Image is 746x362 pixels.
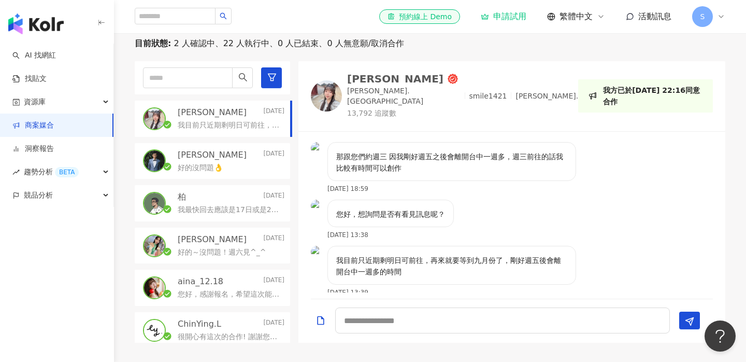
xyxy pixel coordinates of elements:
[705,321,736,352] iframe: Help Scout Beacon - Open
[144,277,165,298] img: KOL Avatar
[178,149,247,161] p: [PERSON_NAME]
[315,308,326,332] button: Add a file
[12,74,47,84] a: 找貼文
[220,12,227,20] span: search
[336,255,567,277] p: 我目前只近期剩明日可前往，再來就要等到九月份了，剛好週五後會離開台中一週多的時間
[638,11,671,21] span: 活動訊息
[144,150,165,171] img: KOL Avatar
[347,74,443,84] div: [PERSON_NAME]
[267,73,277,82] span: filter
[178,163,223,173] p: 好的沒問題👌
[12,50,56,61] a: searchAI 找網紅
[336,208,445,220] p: 您好，想詢問是否有看見訊息呢？
[379,9,460,24] a: 預約線上 Demo
[178,234,247,245] p: [PERSON_NAME]
[559,11,593,22] span: 繁體中文
[679,312,700,329] button: Send
[178,318,221,330] p: ChinYing.L
[336,151,567,174] p: 那跟您們約週三 因我剛好週五之後會離開台中一週多，週三前往的話我比較有時間可以創作
[178,332,280,342] p: 很開心有這次的合作! 謝謝您讓我有機會嘗試插花😊 雖然會買花回家擺, 但大部分都是單一品種或搭配一個葉材, 比較少有機會可以一次接觸到這麼多種類, 要觀察、考慮的面向也和單一品種差異很多, 過程...
[178,289,280,300] p: 您好，感謝報名，希望這次能夠和您進行以下合作： 來店體驗我們初階鮮花體驗後發佈一篇當天插花體驗圖文：內文介紹我們教室「生活花藝插花系列」，以及提及我們一千元左右的一起玩花課體驗品項。 文章中希望...
[388,11,452,22] div: 預約線上 Demo
[144,193,165,214] img: KOL Avatar
[178,205,280,215] p: 我最快回去應該是17日或是23, 24日，細節可以加我的line 跟我討論 linborui，謝謝
[24,90,46,114] span: 資源庫
[178,107,247,118] p: [PERSON_NAME]
[311,74,578,119] a: KOL Avatar[PERSON_NAME][PERSON_NAME]. [GEOGRAPHIC_DATA]smile1421[PERSON_NAME].13,792 追蹤數
[178,120,280,131] p: 我目前只近期剩明日可前往，再來就要等到九月份了，剛好週五後會離開台中一週多的時間
[144,320,165,341] img: KOL Avatar
[12,169,20,176] span: rise
[481,11,526,22] a: 申請試用
[263,107,284,118] p: [DATE]
[327,289,368,296] p: [DATE] 13:39
[347,86,461,106] p: [PERSON_NAME]. [GEOGRAPHIC_DATA]
[603,85,702,107] p: 我方已於[DATE] 22:16同意合作
[327,231,368,239] p: [DATE] 13:38
[311,80,342,112] img: KOL Avatar
[311,142,323,155] img: KOL Avatar
[135,38,171,49] p: 目前狀態 :
[178,247,266,258] p: 好的～沒問題！週六見^_^
[311,200,323,212] img: KOL Avatar
[263,318,284,330] p: [DATE]
[263,234,284,245] p: [DATE]
[469,91,507,102] p: smile1421
[327,185,368,192] p: [DATE] 18:59
[24,184,53,207] span: 競品分析
[178,276,223,287] p: aina_12.18
[8,13,64,34] img: logo
[238,73,248,82] span: search
[55,167,79,177] div: BETA
[263,149,284,161] p: [DATE]
[144,108,165,129] img: KOL Avatar
[263,191,284,203] p: [DATE]
[24,160,79,184] span: 趨勢分析
[515,91,578,102] p: [PERSON_NAME].
[347,108,578,119] p: 13,792 追蹤數
[178,191,186,203] p: 柏
[311,246,323,258] img: KOL Avatar
[144,235,165,256] img: KOL Avatar
[171,38,404,49] span: 2 人確認中、22 人執行中、0 人已結束、0 人無意願/取消合作
[12,120,54,131] a: 商案媒合
[263,276,284,287] p: [DATE]
[12,144,54,154] a: 洞察報告
[700,11,705,22] span: S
